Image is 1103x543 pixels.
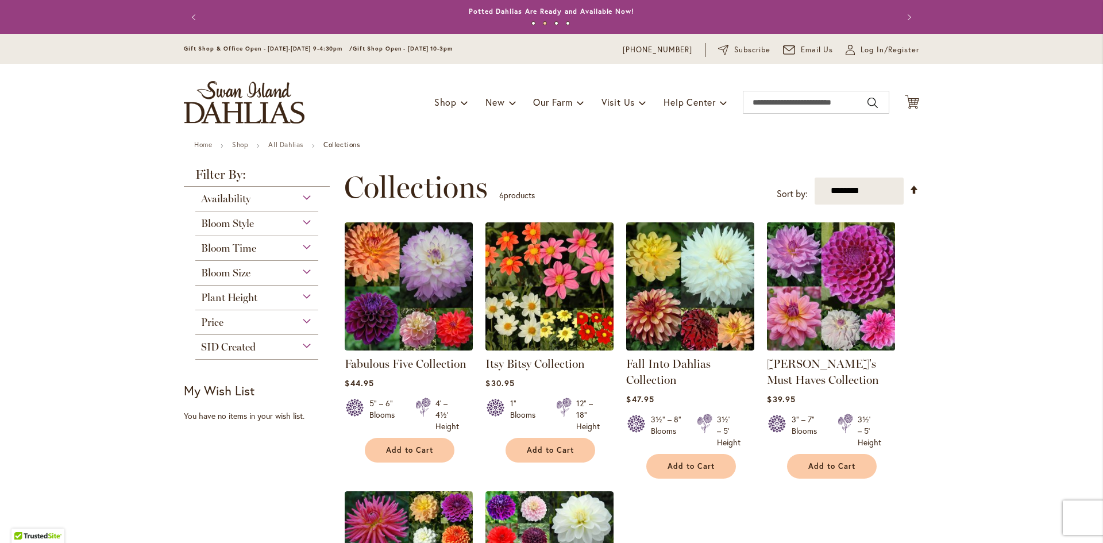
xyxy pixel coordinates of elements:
span: Our Farm [533,96,572,108]
a: [PHONE_NUMBER] [623,44,692,56]
span: Add to Cart [808,461,855,471]
div: You have no items in your wish list. [184,410,337,422]
span: Add to Cart [527,445,574,455]
a: All Dahlias [268,140,303,149]
button: 2 of 4 [543,21,547,25]
div: 3½" – 8" Blooms [651,414,683,448]
span: Bloom Time [201,242,256,255]
a: Fall Into Dahlias Collection [626,357,711,387]
div: 3½' – 5' Height [717,414,741,448]
a: Shop [232,140,248,149]
img: Itsy Bitsy Collection [485,222,614,351]
a: Subscribe [718,44,770,56]
button: 1 of 4 [531,21,535,25]
div: 3½' – 5' Height [858,414,881,448]
a: Itsy Bitsy Collection [485,342,614,353]
p: products [499,186,535,205]
img: Fall Into Dahlias Collection [626,222,754,351]
img: Heather's Must Haves Collection [764,219,898,353]
strong: My Wish List [184,382,254,399]
span: 6 [499,190,504,201]
a: Email Us [783,44,834,56]
span: Email Us [801,44,834,56]
span: $39.95 [767,394,795,405]
a: Potted Dahlias Are Ready and Available Now! [469,7,634,16]
span: Plant Height [201,291,257,304]
img: Fabulous Five Collection [345,222,473,351]
a: [PERSON_NAME]'s Must Haves Collection [767,357,879,387]
div: 5" – 6" Blooms [369,398,402,432]
label: Sort by: [777,183,808,205]
span: New [485,96,504,108]
button: Next [896,6,919,29]
span: Collections [344,170,488,205]
a: Home [194,140,212,149]
button: 3 of 4 [554,21,558,25]
span: SID Created [201,341,256,353]
iframe: Launch Accessibility Center [9,502,41,534]
span: Gift Shop & Office Open - [DATE]-[DATE] 9-4:30pm / [184,45,353,52]
button: Add to Cart [506,438,595,463]
span: Log In/Register [861,44,919,56]
span: Bloom Size [201,267,250,279]
span: Gift Shop Open - [DATE] 10-3pm [353,45,453,52]
a: store logo [184,81,304,124]
a: Fabulous Five Collection [345,342,473,353]
span: $47.95 [626,394,654,405]
span: Bloom Style [201,217,254,230]
span: Shop [434,96,457,108]
strong: Collections [323,140,360,149]
span: Visit Us [601,96,635,108]
button: Add to Cart [787,454,877,479]
span: Add to Cart [668,461,715,471]
a: Itsy Bitsy Collection [485,357,585,371]
div: 12" – 18" Height [576,398,600,432]
span: Help Center [664,96,716,108]
div: 4' – 4½' Height [435,398,459,432]
span: Subscribe [734,44,770,56]
div: 1" Blooms [510,398,542,432]
span: $44.95 [345,378,373,388]
a: Heather's Must Haves Collection [767,342,895,353]
a: Log In/Register [846,44,919,56]
a: Fabulous Five Collection [345,357,466,371]
span: $30.95 [485,378,514,388]
a: Fall Into Dahlias Collection [626,342,754,353]
button: Add to Cart [646,454,736,479]
button: Add to Cart [365,438,454,463]
button: 4 of 4 [566,21,570,25]
span: Price [201,316,223,329]
button: Previous [184,6,207,29]
div: 3" – 7" Blooms [792,414,824,448]
span: Availability [201,192,250,205]
strong: Filter By: [184,168,330,187]
span: Add to Cart [386,445,433,455]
